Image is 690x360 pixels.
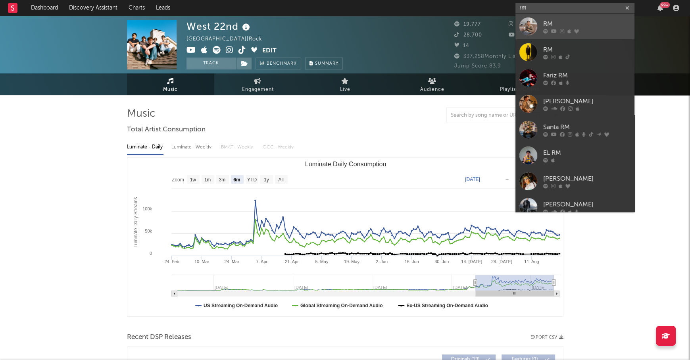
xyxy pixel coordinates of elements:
[515,117,634,142] a: Santa RM
[133,197,138,247] text: Luminate Daily Streams
[186,20,252,33] div: West 22nd
[204,303,278,308] text: US Streaming On-Demand Audio
[315,259,329,264] text: 5. May
[204,177,211,183] text: 1m
[127,125,206,135] span: Total Artist Consumption
[145,229,152,233] text: 50k
[262,46,277,56] button: Edit
[127,73,214,95] a: Music
[127,141,163,154] div: Luminate - Daily
[300,303,382,308] text: Global Streaming On-Demand Audio
[543,96,630,106] div: [PERSON_NAME]
[515,194,634,220] a: [PERSON_NAME]
[233,177,240,183] text: 6m
[127,333,191,342] span: Recent DSP Releases
[515,142,634,168] a: EL RM
[171,141,213,154] div: Luminate - Weekly
[219,177,225,183] text: 3m
[543,122,630,132] div: Santa RM
[447,112,530,119] input: Search by song name or URL
[267,59,297,69] span: Benchmark
[543,71,630,80] div: Fariz RM
[476,73,563,95] a: Playlists/Charts
[315,62,338,66] span: Summary
[509,33,529,38] span: 649
[264,177,269,183] text: 1y
[190,177,196,183] text: 1w
[543,148,630,158] div: EL RM
[172,177,184,183] text: Zoom
[454,43,469,48] span: 14
[543,174,630,183] div: [PERSON_NAME]
[186,58,236,69] button: Track
[515,39,634,65] a: RM
[465,177,480,182] text: [DATE]
[543,200,630,209] div: [PERSON_NAME]
[284,259,298,264] text: 21. Apr
[149,251,152,256] text: 0
[163,85,178,94] span: Music
[505,177,509,182] text: →
[214,73,302,95] a: Engagement
[194,259,209,264] text: 10. Mar
[515,13,634,39] a: RM
[256,259,267,264] text: 7. Apr
[404,259,419,264] text: 16. Jun
[500,85,539,94] span: Playlists/Charts
[389,73,476,95] a: Audience
[515,65,634,91] a: Fariz RM
[344,259,359,264] text: 19. May
[434,259,449,264] text: 30. Jun
[375,259,387,264] text: 2. Jun
[142,206,152,211] text: 100k
[454,54,533,59] span: 337,258 Monthly Listeners
[524,259,539,264] text: 11. Aug
[461,259,482,264] text: 14. [DATE]
[660,2,670,8] div: 99 +
[247,177,256,183] text: YTD
[164,259,179,264] text: 24. Feb
[278,177,283,183] text: All
[224,259,239,264] text: 24. Mar
[454,22,481,27] span: 19,777
[515,3,634,13] input: Search for artists
[305,58,343,69] button: Summary
[530,335,563,340] button: Export CSV
[454,64,501,69] span: Jump Score: 83.9
[127,158,563,316] svg: Luminate Daily Consumption
[657,5,663,11] button: 99+
[491,259,512,264] text: 28. [DATE]
[186,35,271,44] div: [GEOGRAPHIC_DATA] | Rock
[305,161,386,167] text: Luminate Daily Consumption
[406,303,488,308] text: Ex-US Streaming On-Demand Audio
[420,85,444,94] span: Audience
[515,168,634,194] a: [PERSON_NAME]
[509,22,536,27] span: 23,590
[340,85,350,94] span: Live
[543,45,630,54] div: RM
[515,91,634,117] a: [PERSON_NAME]
[242,85,274,94] span: Engagement
[256,58,301,69] a: Benchmark
[302,73,389,95] a: Live
[543,19,630,29] div: RM
[454,33,482,38] span: 28,700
